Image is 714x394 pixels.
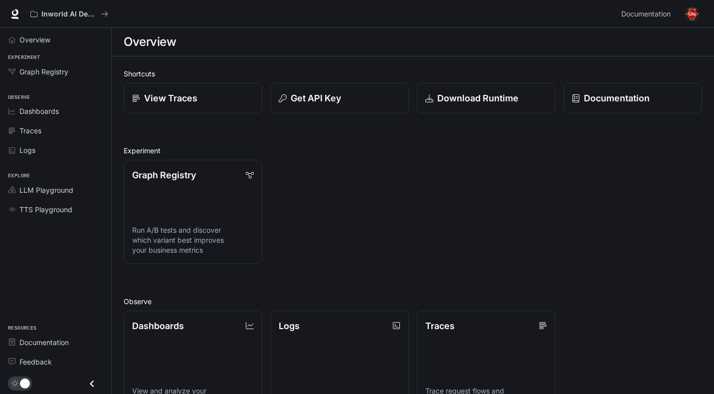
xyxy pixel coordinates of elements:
[584,91,650,105] p: Documentation
[4,63,107,80] a: Graph Registry
[4,31,107,48] a: Overview
[563,83,702,113] a: Documentation
[437,91,519,105] p: Download Runtime
[81,374,103,394] button: Close drawer
[621,8,671,20] span: Documentation
[4,353,107,371] a: Feedback
[19,337,69,348] span: Documentation
[124,160,262,264] a: Graph RegistryRun A/B tests and discover which variant best improves your business metrics
[132,168,196,182] p: Graph Registry
[20,378,30,389] span: Dark mode toggle
[41,10,97,18] p: Inworld AI Demos
[4,141,107,159] a: Logs
[4,102,107,120] a: Dashboards
[124,68,702,79] h2: Shortcuts
[19,357,52,367] span: Feedback
[124,296,702,307] h2: Observe
[682,4,702,24] button: User avatar
[132,319,184,333] p: Dashboards
[124,145,702,156] h2: Experiment
[26,4,113,24] button: All workspaces
[4,122,107,139] a: Traces
[19,145,35,155] span: Logs
[279,319,300,333] p: Logs
[132,225,254,255] p: Run A/B tests and discover which variant best improves your business metrics
[19,66,68,77] span: Graph Registry
[685,7,699,21] img: User avatar
[19,106,59,116] span: Dashboards
[124,83,262,113] a: View Traces
[4,334,107,351] a: Documentation
[425,319,455,333] p: Traces
[19,185,73,195] span: LLM Playground
[4,181,107,199] a: LLM Playground
[19,125,41,136] span: Traces
[417,83,555,113] a: Download Runtime
[270,83,409,113] button: Get API Key
[291,91,341,105] p: Get API Key
[144,91,197,105] p: View Traces
[19,204,72,215] span: TTS Playground
[19,34,50,45] span: Overview
[617,4,678,24] a: Documentation
[124,32,176,52] h1: Overview
[4,201,107,218] a: TTS Playground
